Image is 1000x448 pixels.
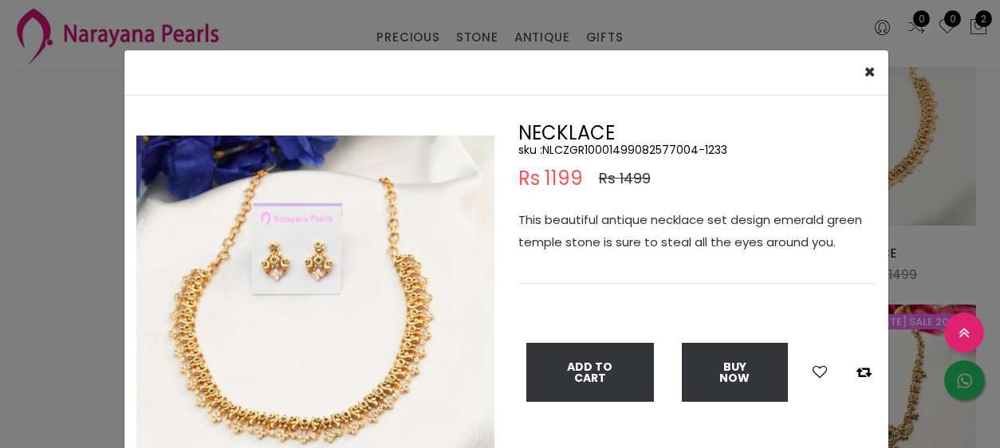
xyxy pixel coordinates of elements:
button: Buy Now [682,343,788,402]
h5: sku : NLCZGR10001499082577004-1233 [518,143,876,157]
span: × [864,59,876,85]
button: Add to wishlist [808,362,832,383]
button: Add to compare [852,362,876,383]
span: Rs 1499 [599,169,651,188]
h2: NECKLACE [518,124,876,143]
p: This beautiful antique necklace set design emerald green temple stone is sure to steal all the ey... [518,209,876,253]
button: Add To Cart [526,343,654,402]
span: Rs 1199 [518,169,583,188]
